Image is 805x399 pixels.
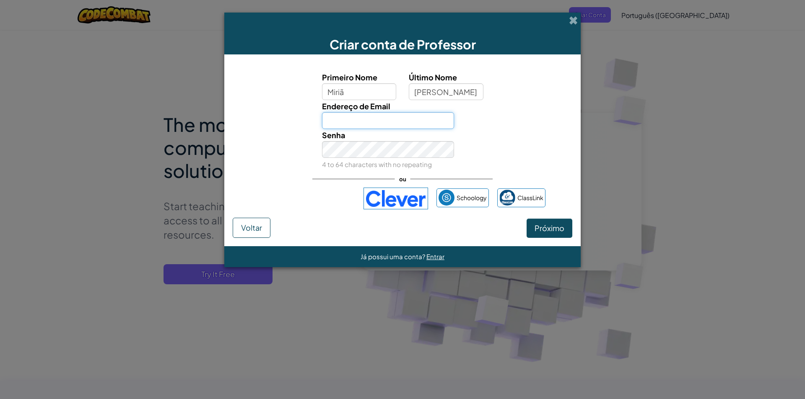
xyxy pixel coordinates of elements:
[457,192,487,204] span: Schoology
[439,190,454,206] img: schoology.png
[409,72,457,82] span: Último Nome
[426,252,444,260] a: Entrar
[395,173,410,185] span: ou
[499,190,515,206] img: classlink-logo-small.png
[527,219,572,238] button: Próximo
[322,72,377,82] span: Primeiro Nome
[330,36,476,52] span: Criar conta de Professor
[535,223,564,233] span: Próximo
[361,252,426,260] span: Já possui uma conta?
[322,160,432,168] small: 4 to 64 characters with no repeating
[517,192,543,204] span: ClassLink
[322,101,390,111] span: Endereço de Email
[322,130,345,140] span: Senha
[364,188,428,209] img: clever-logo-blue.png
[255,189,359,208] iframe: Botão "Fazer login com o Google"
[241,223,262,232] span: Voltar
[233,218,270,238] button: Voltar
